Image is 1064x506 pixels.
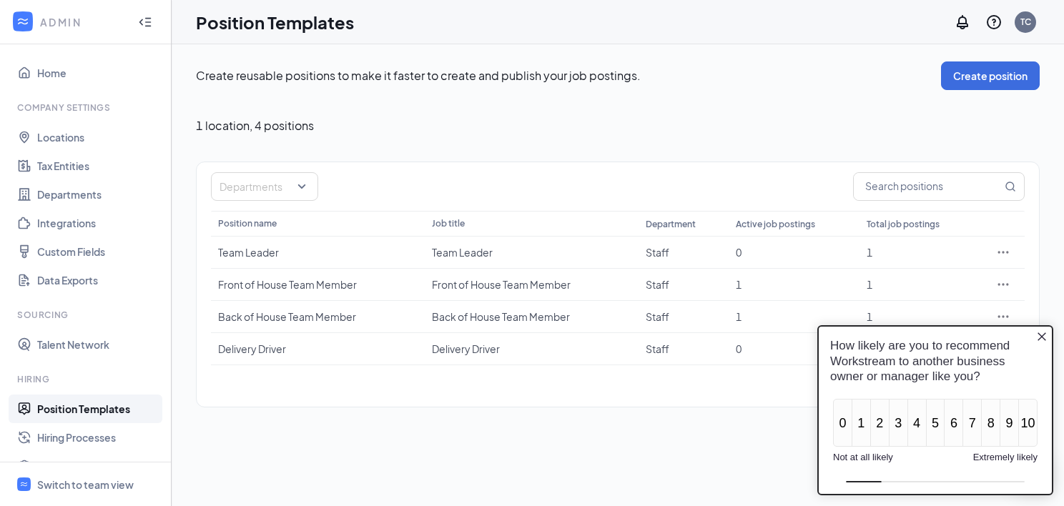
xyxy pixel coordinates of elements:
div: 1 [867,245,975,259]
svg: Collapse [138,15,152,29]
div: 0 [736,342,852,356]
a: Data Exports [37,266,159,294]
input: Search positions [854,173,1002,200]
div: 1 [736,277,852,292]
a: Talent Network [37,330,159,359]
td: Staff [639,269,729,301]
td: Staff [639,237,729,269]
iframe: Sprig User Feedback Dialog [807,314,1064,506]
div: Back of House Team Member [432,309,631,324]
td: Staff [639,301,729,333]
th: Department [639,211,729,237]
div: 1 [867,309,975,324]
div: Hiring [17,373,157,385]
div: 1 [867,277,975,292]
div: Switch to team view [37,477,134,492]
div: ADMIN [40,15,125,29]
svg: WorkstreamLogo [16,14,30,29]
svg: WorkstreamLogo [19,480,29,489]
td: Staff [639,333,729,365]
a: Hiring Processes [37,423,159,452]
span: 1 location , 4 positions [196,119,314,133]
div: Sourcing [17,309,157,321]
a: Home [37,59,159,87]
a: Tax Entities [37,152,159,180]
div: 0 [736,245,852,259]
div: Front of House Team Member [218,277,418,292]
th: Active job postings [729,211,859,237]
span: Job title [432,218,465,229]
div: Delivery Driver [218,342,418,356]
span: Position name [218,218,277,229]
svg: Ellipses [996,245,1010,259]
a: Locations [37,123,159,152]
div: Back of House Team Member [218,309,418,324]
svg: Ellipses [996,277,1010,292]
a: Custom Fields [37,237,159,266]
th: Total job postings [859,211,982,237]
div: 1 [736,309,852,324]
p: Create reusable positions to make it faster to create and publish your job postings. [196,68,941,84]
svg: QuestionInfo [985,14,1003,31]
div: Delivery Driver [432,342,631,356]
a: Integrations [37,209,159,237]
a: Departments [37,180,159,209]
svg: MagnifyingGlass [1005,181,1016,192]
a: Evaluation Plan [37,452,159,480]
svg: Ellipses [996,309,1010,324]
a: Position Templates [37,395,159,423]
svg: Notifications [954,14,971,31]
h1: Position Templates [196,10,354,34]
div: Team Leader [432,245,631,259]
button: Create position [941,61,1040,90]
div: TC [1020,16,1031,28]
div: Team Leader [218,245,418,259]
div: Company Settings [17,101,157,114]
div: Front of House Team Member [432,277,631,292]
